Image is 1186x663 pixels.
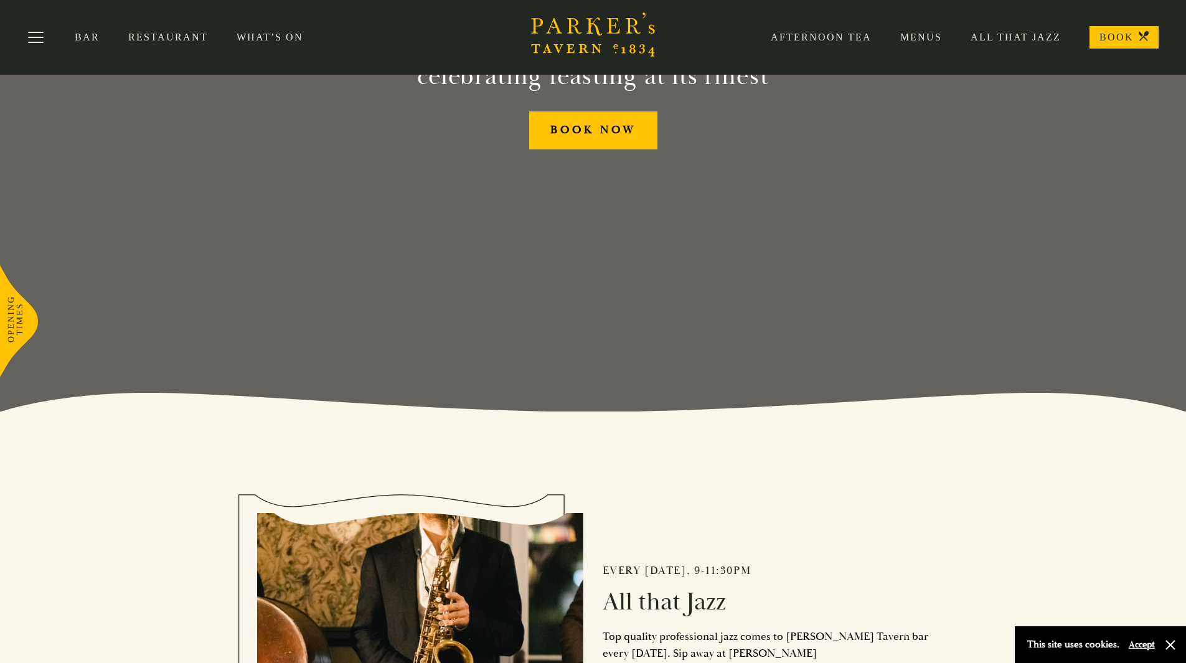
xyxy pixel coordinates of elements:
[1129,639,1155,651] button: Accept
[603,587,930,617] h2: All that Jazz
[1027,636,1119,654] p: This site uses cookies.
[309,32,877,92] h2: A quintessential all day British brasserie celebrating feasting at its finest
[603,564,930,578] h2: Every [DATE], 9-11:30pm
[1164,639,1177,651] button: Close and accept
[529,111,657,149] a: BOOK NOW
